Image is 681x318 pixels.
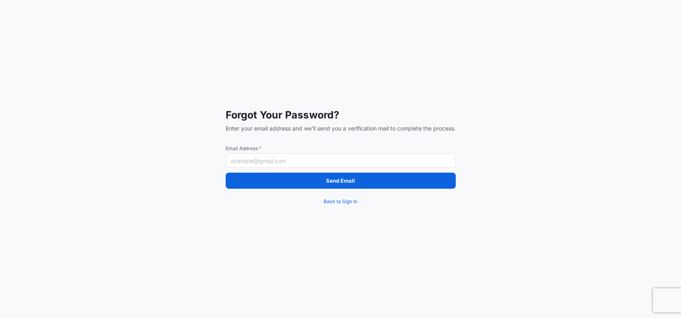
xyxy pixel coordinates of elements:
button: Send Email [226,173,456,189]
a: Back to Sign In [226,194,456,210]
span: Email Address [226,145,456,152]
input: example@gmail.com [226,153,456,168]
span: Back to Sign In [324,198,357,206]
span: Forgot Your Password? [226,108,456,121]
span: Enter your email address and we'll send you a verification mail to complete the process. [226,124,456,132]
p: Send Email [326,177,355,185]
